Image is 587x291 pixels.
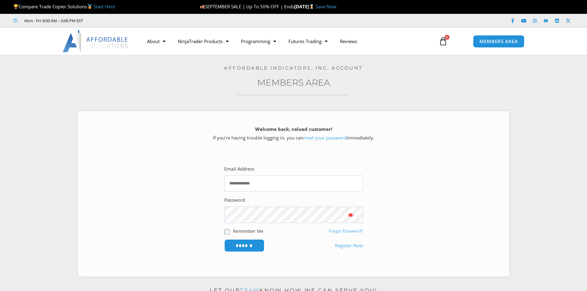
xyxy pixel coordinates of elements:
[303,135,347,141] a: reset your password
[172,34,235,48] a: NinjaTrader Products
[13,3,115,10] span: Compare Trade Copier Solutions
[257,77,330,88] a: Members Area
[479,39,518,44] span: MEMBERS AREA
[255,126,332,132] strong: Welcome back, valued customer!
[92,18,184,24] iframe: Customer reviews powered by Trustpilot
[224,165,254,173] label: Email Address
[334,34,363,48] a: Reviews
[63,30,129,52] img: LogoAI | Affordable Indicators – NinjaTrader
[233,228,263,234] label: Remember Me
[89,125,499,142] p: If you’re having trouble logging in, you can immediately.
[200,4,205,9] img: 🍂
[141,34,172,48] a: About
[430,32,457,50] a: 0
[94,3,115,10] a: Start Here
[329,228,363,234] a: Forgot Password?
[473,35,524,48] a: MEMBERS AREA
[235,34,282,48] a: Programming
[141,34,432,48] nav: Menu
[445,35,450,40] span: 0
[335,241,363,250] a: Register Now
[316,3,336,10] a: Save Now
[200,3,294,10] span: SEPTEMBER SALE | Up To 50% OFF | Ends
[294,3,316,10] strong: [DATE]
[338,207,363,223] button: Show password
[282,34,334,48] a: Futures Trading
[14,4,18,9] img: 🏆
[23,17,83,24] span: Mon - Fri: 8:00 AM – 6:00 PM EST
[224,196,245,204] label: Password
[309,4,314,9] img: ⌛
[224,65,363,71] a: Affordable Indicators, Inc. Account
[88,4,92,9] img: 🥇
